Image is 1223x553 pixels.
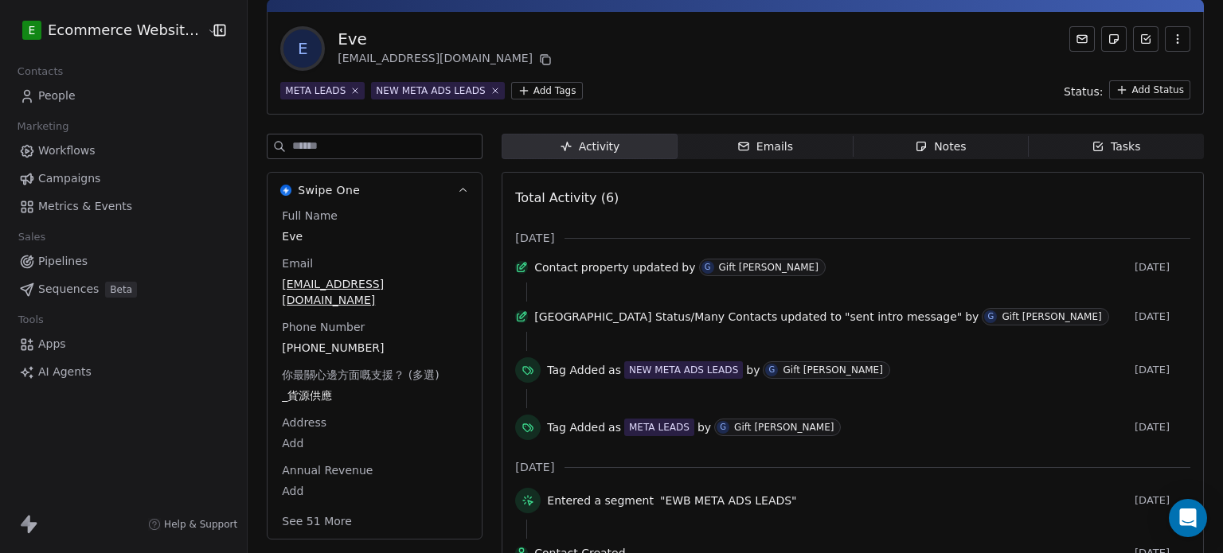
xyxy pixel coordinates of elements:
[376,84,485,98] div: NEW META ADS LEADS
[534,309,777,325] span: [GEOGRAPHIC_DATA] Status/Many Contacts
[38,198,132,215] span: Metrics & Events
[279,415,330,430] span: Address
[279,319,368,335] span: Phone Number
[1135,421,1190,434] span: [DATE]
[515,190,619,205] span: Total Activity (6)
[268,208,482,539] div: Swipe OneSwipe One
[737,138,793,155] div: Emails
[547,419,605,435] span: Tag Added
[13,193,234,220] a: Metrics & Events
[11,225,53,249] span: Sales
[534,259,577,275] span: Contact
[10,115,76,138] span: Marketing
[282,276,467,308] span: [EMAIL_ADDRESS][DOMAIN_NAME]
[282,387,467,403] span: _貨源供應
[915,138,966,155] div: Notes
[280,185,291,196] img: Swipe One
[11,308,50,332] span: Tools
[734,422,834,433] div: Gift [PERSON_NAME]
[29,22,36,38] span: E
[705,261,711,274] div: G
[1135,494,1190,507] span: [DATE]
[38,253,88,270] span: Pipelines
[1002,311,1101,322] div: Gift [PERSON_NAME]
[13,276,234,302] a: SequencesBeta
[988,310,994,323] div: G
[547,362,605,378] span: Tag Added
[581,259,679,275] span: property updated
[298,182,360,198] span: Swipe One
[13,83,234,109] a: People
[268,173,482,208] button: Swipe OneSwipe One
[13,331,234,357] a: Apps
[511,82,583,99] button: Add Tags
[38,88,76,104] span: People
[845,309,962,325] span: "sent intro message"
[272,507,361,535] button: See 51 More
[697,419,711,435] span: by
[338,28,555,50] div: Eve
[19,17,196,44] button: EEcommerce Website Builder
[13,248,234,275] a: Pipelines
[38,364,92,380] span: AI Agents
[38,142,96,159] span: Workflows
[282,435,467,451] span: Add
[283,29,322,68] span: E
[660,493,797,508] span: "EWB META ADS LEADS"
[769,364,776,376] div: G
[10,60,70,84] span: Contacts
[682,259,695,275] span: by
[608,419,621,435] span: as
[547,493,654,508] span: Entered a segment
[13,359,234,385] a: AI Agents
[608,362,621,378] span: as
[338,50,555,69] div: [EMAIL_ADDRESS][DOMAIN_NAME]
[1109,80,1190,99] button: Add Status
[720,421,726,434] div: G
[38,281,99,298] span: Sequences
[282,228,467,244] span: Eve
[48,20,203,41] span: Ecommerce Website Builder
[629,363,738,377] div: NEW META ADS LEADS
[279,208,341,224] span: Full Name
[38,336,66,352] span: Apps
[279,462,376,478] span: Annual Revenue
[1135,261,1190,274] span: [DATE]
[105,282,137,298] span: Beta
[1169,499,1207,537] div: Open Intercom Messenger
[515,230,554,246] span: [DATE]
[279,255,316,271] span: Email
[13,138,234,164] a: Workflows
[965,309,979,325] span: by
[164,518,237,531] span: Help & Support
[1135,310,1190,323] span: [DATE]
[1064,84,1103,99] span: Status:
[719,262,819,273] div: Gift [PERSON_NAME]
[1092,138,1141,155] div: Tasks
[783,364,882,376] div: Gift [PERSON_NAME]
[282,483,467,499] span: Add
[746,362,760,378] span: by
[13,166,234,192] a: Campaigns
[629,420,690,434] div: META LEADS
[38,170,100,187] span: Campaigns
[515,459,554,475] span: [DATE]
[279,367,442,383] span: 你最關心邊方面嘅支援？ (多選)
[1135,364,1190,376] span: [DATE]
[148,518,237,531] a: Help & Support
[780,309,842,325] span: updated to
[285,84,346,98] div: META LEADS
[282,340,467,356] span: [PHONE_NUMBER]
